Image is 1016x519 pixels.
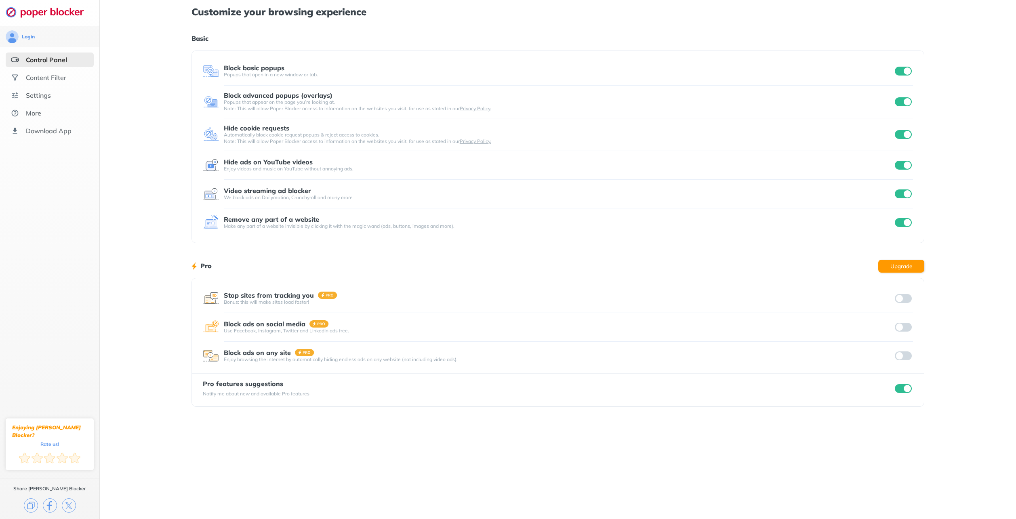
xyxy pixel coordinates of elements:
h1: Pro [200,261,212,271]
div: Enjoying [PERSON_NAME] Blocker? [12,424,87,439]
div: Block advanced popups (overlays) [224,92,332,99]
div: Bonus: this will make sites load faster! [224,299,894,305]
img: feature icon [203,63,219,79]
div: We block ads on Dailymotion, Crunchyroll and many more [224,194,894,201]
div: Settings [26,91,51,99]
div: Block ads on any site [224,349,291,356]
img: lighting bolt [191,261,197,271]
img: facebook.svg [43,498,57,513]
img: copy.svg [24,498,38,513]
img: feature icon [203,157,219,173]
img: avatar.svg [6,30,19,43]
h1: Basic [191,33,924,44]
button: Upgrade [878,260,924,273]
div: Hide cookie requests [224,124,289,132]
img: pro-badge.svg [295,349,314,356]
div: Notify me about new and available Pro features [203,391,309,397]
div: More [26,109,41,117]
div: Content Filter [26,74,66,82]
div: Popups that appear on the page you’re looking at. Note: This will allow Poper Blocker access to i... [224,99,894,112]
div: Popups that open in a new window or tab. [224,71,894,78]
img: download-app.svg [11,127,19,135]
div: Share [PERSON_NAME] Blocker [13,485,86,492]
img: feature icon [203,319,219,335]
img: feature icon [203,94,219,110]
div: Block basic popups [224,64,284,71]
img: feature icon [203,348,219,364]
div: Remove any part of a website [224,216,319,223]
div: Enjoy videos and music on YouTube without annoying ads. [224,166,894,172]
div: Make any part of a website invisible by clicking it with the magic wand (ads, buttons, images and... [224,223,894,229]
div: Automatically block cookie request popups & reject access to cookies. Note: This will allow Poper... [224,132,894,145]
div: Stop sites from tracking you [224,292,314,299]
a: Privacy Policy. [460,105,491,111]
div: Rate us! [40,442,59,446]
div: Control Panel [26,56,67,64]
div: Pro features suggestions [203,380,309,387]
div: Video streaming ad blocker [224,187,311,194]
img: feature icon [203,290,219,307]
div: Download App [26,127,72,135]
h1: Customize your browsing experience [191,6,924,17]
img: feature icon [203,214,219,231]
img: about.svg [11,109,19,117]
img: pro-badge.svg [318,292,337,299]
img: feature icon [203,186,219,202]
div: Enjoy browsing the internet by automatically hiding endless ads on any website (not including vid... [224,356,894,363]
img: x.svg [62,498,76,513]
div: Block ads on social media [224,320,305,328]
div: Hide ads on YouTube videos [224,158,313,166]
img: pro-badge.svg [309,320,329,328]
img: features-selected.svg [11,56,19,64]
div: Login [22,34,35,40]
a: Privacy Policy. [460,138,491,144]
div: Use Facebook, Instagram, Twitter and LinkedIn ads free. [224,328,894,334]
img: settings.svg [11,91,19,99]
img: social.svg [11,74,19,82]
img: logo-webpage.svg [6,6,93,18]
img: feature icon [203,126,219,143]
